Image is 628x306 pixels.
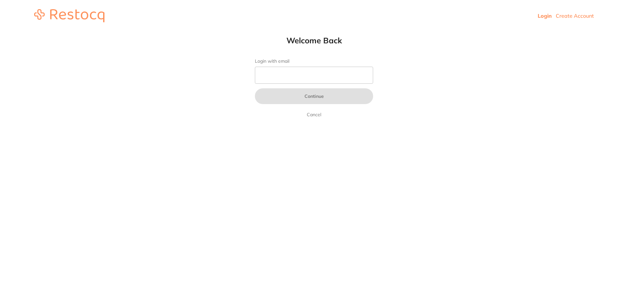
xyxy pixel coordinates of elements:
[242,35,386,45] h1: Welcome Back
[255,58,373,64] label: Login with email
[305,111,323,119] a: Cancel
[255,88,373,104] button: Continue
[538,12,552,19] a: Login
[556,12,594,19] a: Create Account
[34,9,104,22] img: restocq_logo.svg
